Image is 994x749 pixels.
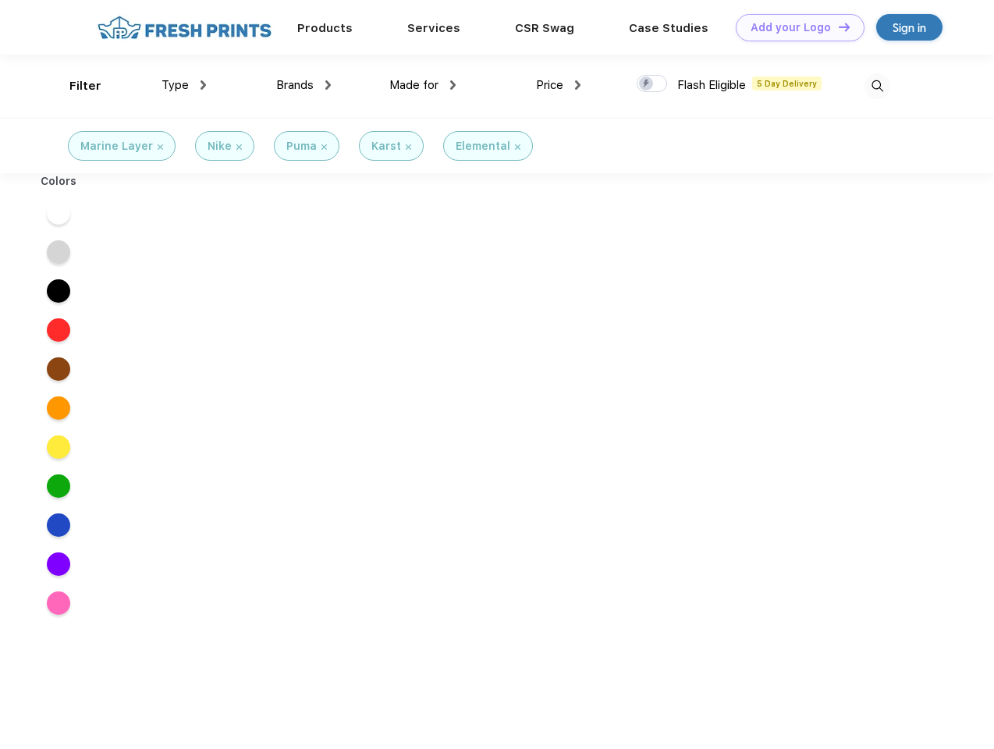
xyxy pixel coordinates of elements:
[536,78,563,92] span: Price
[456,138,510,154] div: Elemental
[450,80,456,90] img: dropdown.png
[677,78,746,92] span: Flash Eligible
[158,144,163,150] img: filter_cancel.svg
[286,138,317,154] div: Puma
[515,21,574,35] a: CSR Swag
[839,23,850,31] img: DT
[69,77,101,95] div: Filter
[406,144,411,150] img: filter_cancel.svg
[876,14,943,41] a: Sign in
[208,138,232,154] div: Nike
[407,21,460,35] a: Services
[389,78,438,92] span: Made for
[321,144,327,150] img: filter_cancel.svg
[93,14,276,41] img: fo%20logo%202.webp
[80,138,153,154] div: Marine Layer
[325,80,331,90] img: dropdown.png
[297,21,353,35] a: Products
[29,173,89,190] div: Colors
[276,78,314,92] span: Brands
[893,19,926,37] div: Sign in
[162,78,189,92] span: Type
[752,76,822,91] span: 5 Day Delivery
[515,144,520,150] img: filter_cancel.svg
[201,80,206,90] img: dropdown.png
[864,73,890,99] img: desktop_search.svg
[236,144,242,150] img: filter_cancel.svg
[751,21,831,34] div: Add your Logo
[575,80,580,90] img: dropdown.png
[371,138,401,154] div: Karst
